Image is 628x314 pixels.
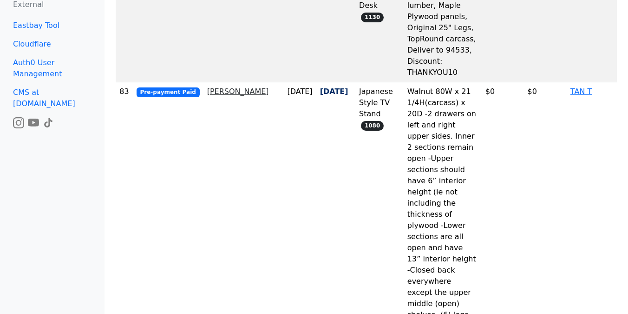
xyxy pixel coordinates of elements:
[43,118,54,127] a: Watch the build video or pictures on TikTok
[6,83,99,113] a: CMS at [DOMAIN_NAME]
[359,87,393,129] span: Japanese Style TV Stand
[6,35,99,53] a: Cloudflare
[6,53,99,83] a: Auth0 User Management
[13,118,24,127] a: Watch the build video or pictures on Instagram
[361,121,384,130] b: 1080
[361,13,384,22] b: 1130
[137,87,200,96] a: Pre-payment Paid
[137,87,200,97] span: Pre-payment Paid
[207,87,269,96] a: [PERSON_NAME]
[28,118,39,127] a: Watch the build video or pictures on YouTube
[6,16,99,35] a: Eastbay Tool
[570,87,592,96] a: TAN T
